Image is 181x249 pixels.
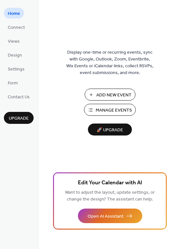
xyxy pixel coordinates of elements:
[8,66,25,73] span: Settings
[78,179,142,188] span: Edit Your Calendar with AI
[4,22,29,32] a: Connect
[8,38,20,45] span: Views
[88,124,132,135] button: 🚀 Upgrade
[4,63,28,74] a: Settings
[66,49,154,76] span: Display one-time or recurring events, sync with Google, Outlook, Zoom, Eventbrite, Wix Events or ...
[4,49,26,60] a: Design
[78,209,142,223] button: Open AI Assistant
[8,24,25,31] span: Connect
[84,104,136,116] button: Manage Events
[85,89,135,101] button: Add New Event
[96,92,132,99] span: Add New Event
[8,52,22,59] span: Design
[4,77,22,88] a: Form
[9,115,29,122] span: Upgrade
[8,10,20,17] span: Home
[8,94,30,101] span: Contact Us
[4,8,24,18] a: Home
[8,80,18,87] span: Form
[4,36,24,46] a: Views
[4,91,34,102] a: Contact Us
[96,107,132,114] span: Manage Events
[88,213,123,220] span: Open AI Assistant
[65,188,155,204] span: Want to adjust the layout, update settings, or change the design? The assistant can help.
[92,126,128,135] span: 🚀 Upgrade
[4,112,34,124] button: Upgrade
